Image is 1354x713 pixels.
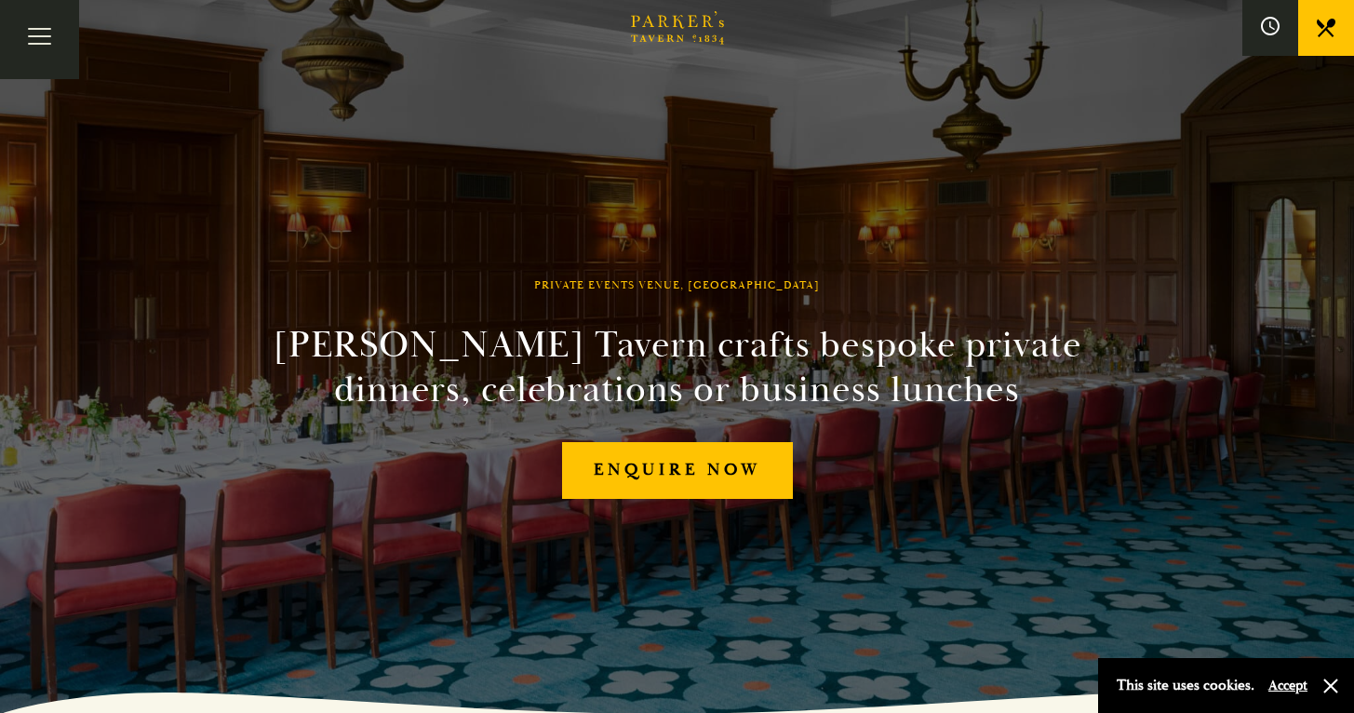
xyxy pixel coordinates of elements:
button: Close and accept [1321,677,1340,695]
h1: Private Events Venue, [GEOGRAPHIC_DATA] [534,279,820,292]
p: This site uses cookies. [1117,672,1254,699]
h2: [PERSON_NAME] Tavern crafts bespoke private dinners, celebrations or business lunches [253,323,1102,412]
a: Enquire now [562,442,793,499]
button: Accept [1268,677,1307,694]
